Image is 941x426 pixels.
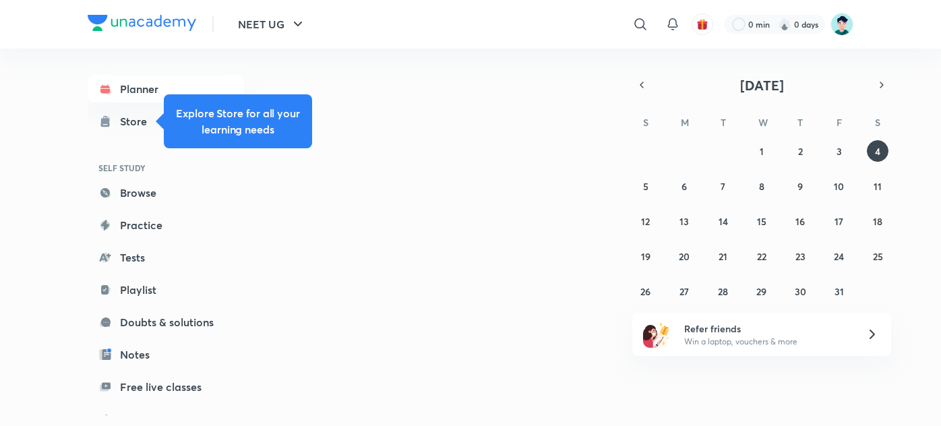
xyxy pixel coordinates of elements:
[673,280,695,302] button: October 27, 2025
[684,336,850,348] p: Win a laptop, vouchers & more
[120,113,155,129] div: Store
[828,140,850,162] button: October 3, 2025
[757,215,766,228] abbr: October 15, 2025
[837,116,842,129] abbr: Friday
[821,373,926,411] iframe: Help widget launcher
[828,175,850,197] button: October 10, 2025
[798,145,803,158] abbr: October 2, 2025
[874,180,882,193] abbr: October 11, 2025
[681,180,687,193] abbr: October 6, 2025
[175,105,301,138] h5: Explore Store for all your learning needs
[673,175,695,197] button: October 6, 2025
[88,156,244,179] h6: SELF STUDY
[830,13,853,36] img: Shamas Khan
[834,215,843,228] abbr: October 17, 2025
[719,215,728,228] abbr: October 14, 2025
[834,285,844,298] abbr: October 31, 2025
[758,116,768,129] abbr: Wednesday
[759,180,764,193] abbr: October 8, 2025
[756,285,766,298] abbr: October 29, 2025
[635,245,657,267] button: October 19, 2025
[795,250,806,263] abbr: October 23, 2025
[867,210,888,232] button: October 18, 2025
[643,321,670,348] img: referral
[673,245,695,267] button: October 20, 2025
[88,244,244,271] a: Tests
[834,180,844,193] abbr: October 10, 2025
[873,250,883,263] abbr: October 25, 2025
[751,210,772,232] button: October 15, 2025
[712,280,734,302] button: October 28, 2025
[751,140,772,162] button: October 1, 2025
[789,140,811,162] button: October 2, 2025
[712,245,734,267] button: October 21, 2025
[751,245,772,267] button: October 22, 2025
[88,108,244,135] a: Store
[718,285,728,298] abbr: October 28, 2025
[679,215,689,228] abbr: October 13, 2025
[719,250,727,263] abbr: October 21, 2025
[635,210,657,232] button: October 12, 2025
[681,116,689,129] abbr: Monday
[696,18,708,30] img: avatar
[789,280,811,302] button: October 30, 2025
[635,280,657,302] button: October 26, 2025
[88,179,244,206] a: Browse
[797,180,803,193] abbr: October 9, 2025
[828,280,850,302] button: October 31, 2025
[88,15,196,31] img: Company Logo
[643,180,648,193] abbr: October 5, 2025
[828,210,850,232] button: October 17, 2025
[721,180,725,193] abbr: October 7, 2025
[88,309,244,336] a: Doubts & solutions
[837,145,842,158] abbr: October 3, 2025
[778,18,791,31] img: streak
[867,245,888,267] button: October 25, 2025
[795,215,805,228] abbr: October 16, 2025
[88,15,196,34] a: Company Logo
[640,285,650,298] abbr: October 26, 2025
[789,245,811,267] button: October 23, 2025
[757,250,766,263] abbr: October 22, 2025
[760,145,764,158] abbr: October 1, 2025
[88,212,244,239] a: Practice
[641,215,650,228] abbr: October 12, 2025
[88,75,244,102] a: Planner
[712,175,734,197] button: October 7, 2025
[651,75,872,94] button: [DATE]
[230,11,314,38] button: NEET UG
[875,145,880,158] abbr: October 4, 2025
[684,322,850,336] h6: Refer friends
[751,175,772,197] button: October 8, 2025
[643,116,648,129] abbr: Sunday
[88,373,244,400] a: Free live classes
[679,285,689,298] abbr: October 27, 2025
[641,250,650,263] abbr: October 19, 2025
[679,250,690,263] abbr: October 20, 2025
[635,175,657,197] button: October 5, 2025
[873,215,882,228] abbr: October 18, 2025
[828,245,850,267] button: October 24, 2025
[795,285,806,298] abbr: October 30, 2025
[789,210,811,232] button: October 16, 2025
[797,116,803,129] abbr: Thursday
[88,341,244,368] a: Notes
[834,250,844,263] abbr: October 24, 2025
[867,140,888,162] button: October 4, 2025
[867,175,888,197] button: October 11, 2025
[88,276,244,303] a: Playlist
[740,76,784,94] span: [DATE]
[751,280,772,302] button: October 29, 2025
[673,210,695,232] button: October 13, 2025
[712,210,734,232] button: October 14, 2025
[789,175,811,197] button: October 9, 2025
[721,116,726,129] abbr: Tuesday
[692,13,713,35] button: avatar
[875,116,880,129] abbr: Saturday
